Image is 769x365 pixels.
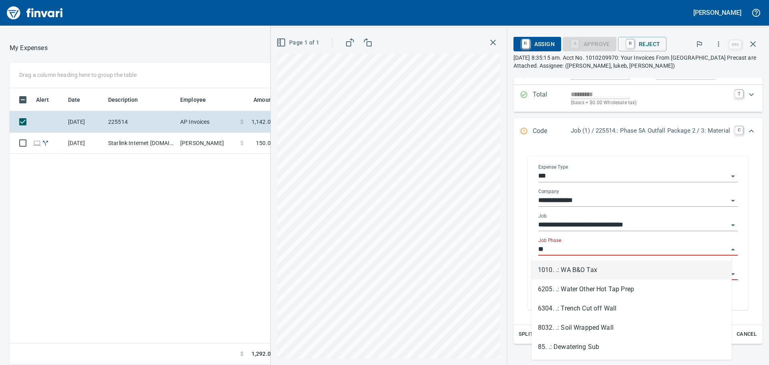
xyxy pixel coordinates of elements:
a: C [735,126,743,134]
p: Drag a column heading here to group the table [19,71,137,79]
span: Alert [36,95,59,105]
span: 1,142.00 [252,118,274,126]
button: Open [727,220,739,231]
div: Expand [513,85,763,112]
button: Cancel [734,328,759,341]
button: RAssign [513,37,561,51]
span: Amount [243,95,274,105]
li: 6205. .: Water Other Hot Tap Prep [531,280,732,299]
p: Code [533,126,571,137]
td: [DATE] [65,133,105,154]
button: Open [727,268,739,280]
li: 8032. .: Soil Wrapped Wall [531,318,732,337]
td: [PERSON_NAME] [177,133,237,154]
button: Open [727,171,739,182]
button: [PERSON_NAME] [691,6,743,19]
button: Page 1 of 1 [275,35,322,50]
a: R [522,39,529,48]
span: Split Code [519,330,548,339]
p: (basis + $0.00 Wholesale tax) [571,99,730,107]
img: Finvari [5,3,65,22]
button: RReject [618,37,666,51]
nav: breadcrumb [10,43,48,53]
label: Expense Type [538,165,568,169]
span: Description [108,95,149,105]
button: Close [727,244,739,255]
td: 225514 [105,111,177,133]
button: Split Code [517,328,550,341]
button: More [710,35,727,53]
span: Cancel [736,330,757,339]
a: T [735,90,743,98]
span: Description [108,95,138,105]
li: 85. .: Dewatering Sub [531,337,732,357]
span: Close invoice [727,34,763,54]
span: $ [240,118,244,126]
span: Assign [520,37,555,51]
li: 1010. .: WA B&O Tax [531,260,732,280]
span: Split transaction [41,140,50,145]
p: Job (1) / 225514.: Phase 5A Outfall Package 2 / 3: Material [571,126,730,135]
p: [DATE] 8:35:15 am. Acct No. 1010209970: Your Invoices From [GEOGRAPHIC_DATA] Precast are Attached... [513,54,763,70]
div: Expand [513,118,763,145]
span: 150.00 [256,139,274,147]
a: esc [729,40,741,49]
button: Open [727,195,739,206]
p: Total [533,90,571,107]
span: $ [240,350,244,358]
div: Job Phase required [563,40,616,47]
span: Reject [624,37,660,51]
span: Online transaction [33,140,41,145]
td: AP Invoices [177,111,237,133]
a: R [626,39,634,48]
li: 6304. .: Trench Cut off Wall [531,299,732,318]
label: Job Phase [538,238,561,243]
span: Amount [254,95,274,105]
p: My Expenses [10,43,48,53]
button: Flag [690,35,708,53]
h5: [PERSON_NAME] [693,8,741,17]
div: Expand [513,145,763,344]
label: Company [538,189,559,194]
label: Job [538,214,547,218]
td: [DATE] [65,111,105,133]
span: Employee [180,95,206,105]
span: Date [68,95,91,105]
span: Page 1 of 1 [278,38,319,48]
span: 1,292.00 [252,350,274,358]
span: $ [240,139,244,147]
span: Date [68,95,81,105]
span: Employee [180,95,216,105]
span: Alert [36,95,49,105]
td: Starlink Internet [DOMAIN_NAME] CA - Pipeline [105,133,177,154]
